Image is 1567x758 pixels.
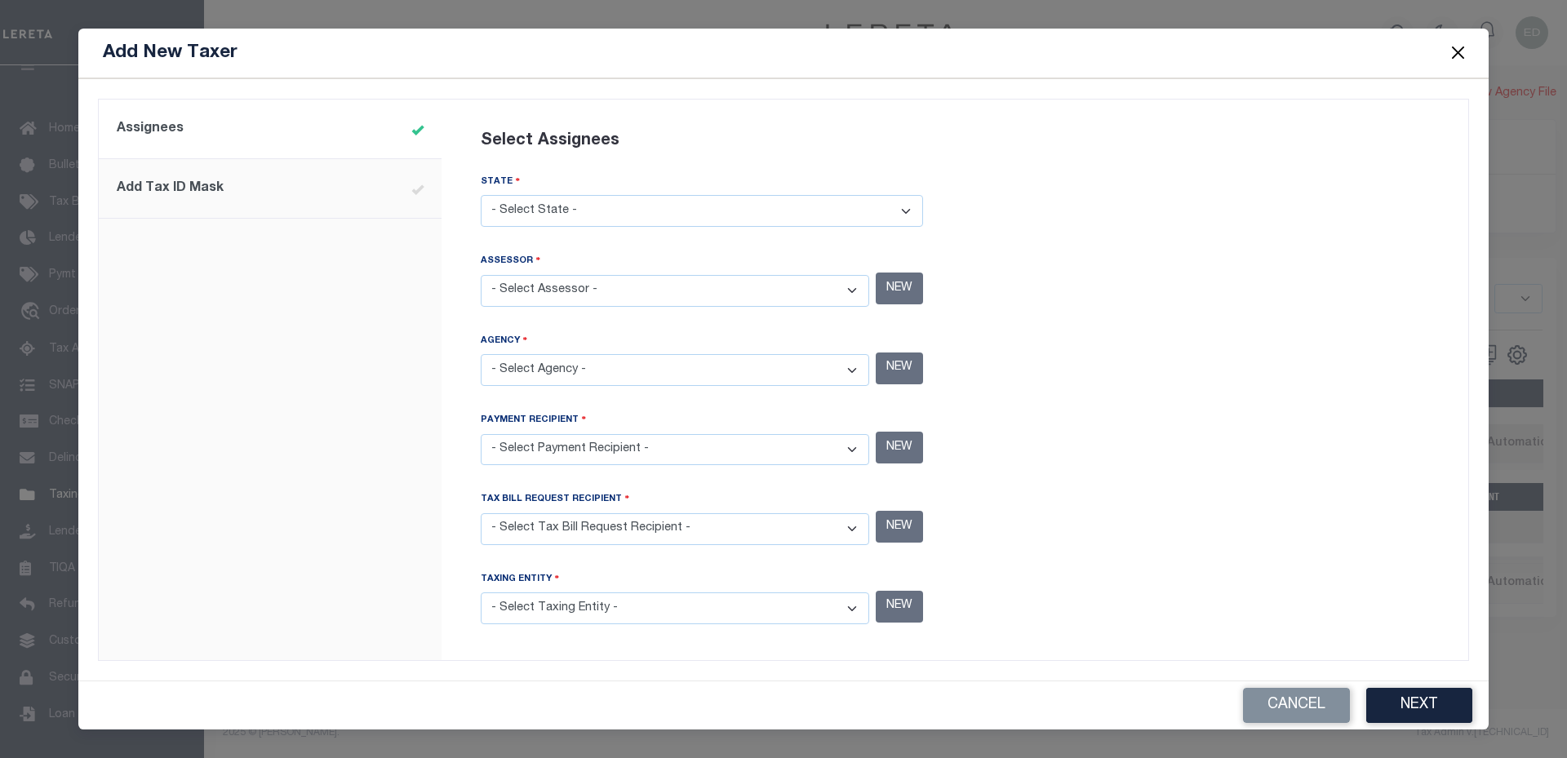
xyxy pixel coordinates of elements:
[481,333,528,348] label: AGENCY
[481,412,587,428] label: Payment Recipient
[481,253,541,268] label: ASSESSOR
[481,571,560,587] label: Taxing Entity
[481,174,521,189] label: STATE
[1243,688,1350,723] button: Cancel
[481,491,630,507] label: TAX BILL REQUEST RECIPIENT
[481,109,923,173] div: Select Assignees
[99,100,442,159] a: Assignees
[1366,688,1472,723] button: Next
[99,159,442,219] a: Add Tax ID Mask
